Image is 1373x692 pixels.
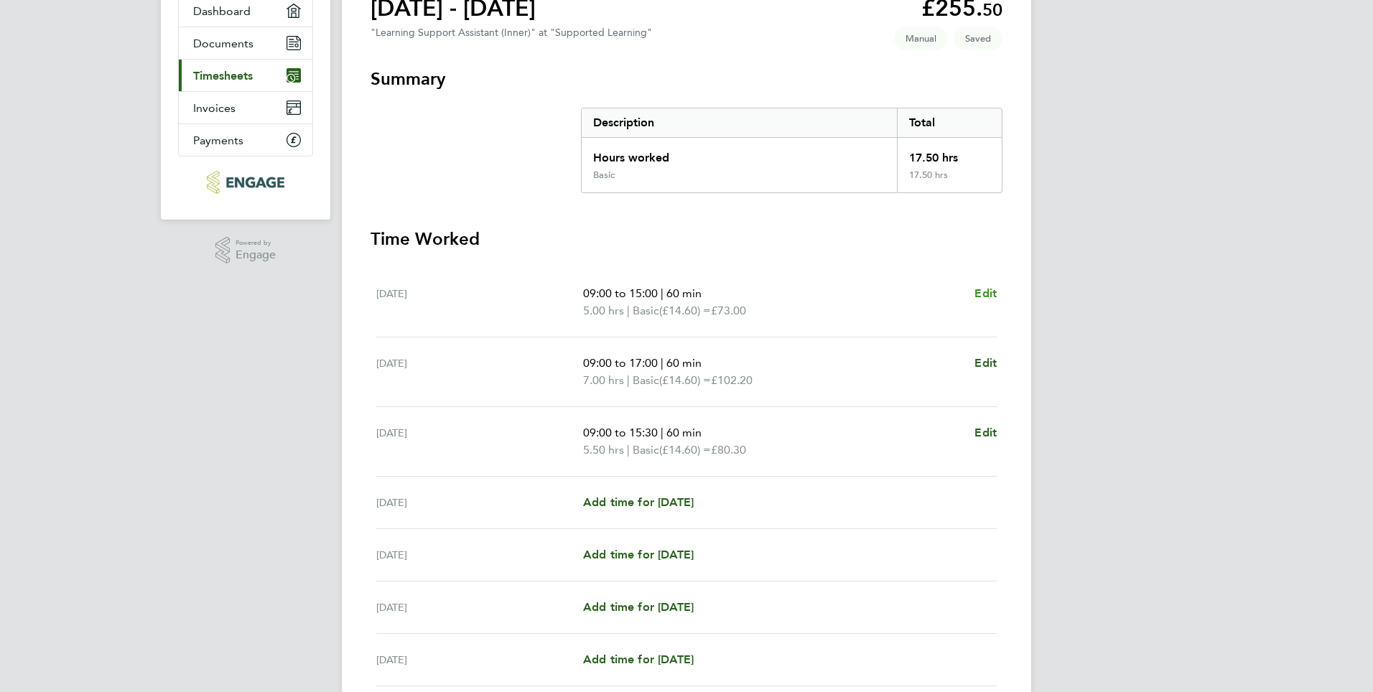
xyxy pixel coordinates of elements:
[371,67,1002,90] h3: Summary
[897,169,1002,192] div: 17.50 hrs
[583,548,694,561] span: Add time for [DATE]
[627,304,630,317] span: |
[974,286,997,300] span: Edit
[661,286,664,300] span: |
[376,285,583,319] div: [DATE]
[583,286,658,300] span: 09:00 to 15:00
[633,372,659,389] span: Basic
[974,426,997,439] span: Edit
[666,426,702,439] span: 60 min
[583,600,694,614] span: Add time for [DATE]
[371,27,652,39] div: "Learning Support Assistant (Inner)" at "Supported Learning"
[974,285,997,302] a: Edit
[974,356,997,370] span: Edit
[207,171,284,194] img: morganhunt-logo-retina.png
[627,373,630,387] span: |
[583,373,624,387] span: 7.00 hrs
[583,653,694,666] span: Add time for [DATE]
[236,249,276,261] span: Engage
[897,138,1002,169] div: 17.50 hrs
[711,304,746,317] span: £73.00
[633,441,659,459] span: Basic
[193,37,253,50] span: Documents
[583,443,624,457] span: 5.50 hrs
[376,424,583,459] div: [DATE]
[371,228,1002,251] h3: Time Worked
[711,373,753,387] span: £102.20
[376,599,583,616] div: [DATE]
[583,651,694,668] a: Add time for [DATE]
[593,169,615,181] div: Basic
[376,355,583,389] div: [DATE]
[236,237,276,249] span: Powered by
[659,373,711,387] span: (£14.60) =
[376,651,583,668] div: [DATE]
[666,286,702,300] span: 60 min
[974,424,997,441] a: Edit
[583,495,694,509] span: Add time for [DATE]
[583,546,694,564] a: Add time for [DATE]
[178,171,313,194] a: Go to home page
[894,27,948,50] span: This timesheet was manually created.
[974,355,997,372] a: Edit
[627,443,630,457] span: |
[193,101,236,115] span: Invoices
[582,108,897,137] div: Description
[581,108,1002,193] div: Summary
[583,494,694,511] a: Add time for [DATE]
[633,302,659,319] span: Basic
[193,69,253,83] span: Timesheets
[193,134,243,147] span: Payments
[376,546,583,564] div: [DATE]
[897,108,1002,137] div: Total
[179,60,312,91] a: Timesheets
[661,356,664,370] span: |
[661,426,664,439] span: |
[583,426,658,439] span: 09:00 to 15:30
[582,138,897,169] div: Hours worked
[583,304,624,317] span: 5.00 hrs
[659,304,711,317] span: (£14.60) =
[583,356,658,370] span: 09:00 to 17:00
[179,124,312,156] a: Payments
[583,599,694,616] a: Add time for [DATE]
[659,443,711,457] span: (£14.60) =
[179,92,312,123] a: Invoices
[179,27,312,59] a: Documents
[376,494,583,511] div: [DATE]
[193,4,251,18] span: Dashboard
[954,27,1002,50] span: This timesheet is Saved.
[711,443,746,457] span: £80.30
[215,237,276,264] a: Powered byEngage
[666,356,702,370] span: 60 min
